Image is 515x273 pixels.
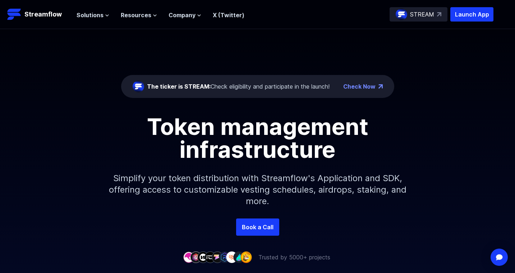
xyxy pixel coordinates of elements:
img: company-3 [197,251,209,263]
a: Check Now [343,82,376,91]
h1: Token management infrastructure [96,115,419,161]
span: Company [169,11,196,19]
img: streamflow-logo-circle.png [396,9,407,20]
a: STREAM [390,7,447,22]
span: Solutions [77,11,104,19]
p: Simplify your token distribution with Streamflow's Application and SDK, offering access to custom... [103,161,412,218]
img: streamflow-logo-circle.png [133,81,144,92]
img: top-right-arrow.png [378,84,383,89]
button: Company [169,11,201,19]
img: company-9 [240,251,252,263]
p: Streamflow [24,9,62,19]
a: Streamflow [7,7,69,22]
button: Solutions [77,11,109,19]
img: company-4 [204,251,216,263]
img: company-5 [212,251,223,263]
span: The ticker is STREAM: [147,83,211,90]
button: Resources [121,11,157,19]
img: top-right-arrow.svg [437,12,441,17]
button: Launch App [450,7,493,22]
a: Book a Call [236,218,279,236]
p: Trusted by 5000+ projects [258,253,330,262]
a: X (Twitter) [213,11,244,19]
div: Check eligibility and participate in the launch! [147,82,330,91]
img: company-1 [183,251,194,263]
img: company-6 [219,251,230,263]
div: Open Intercom Messenger [491,249,508,266]
img: company-2 [190,251,202,263]
p: STREAM [410,10,434,19]
img: company-8 [233,251,245,263]
img: Streamflow Logo [7,7,22,22]
span: Resources [121,11,151,19]
img: company-7 [226,251,238,263]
